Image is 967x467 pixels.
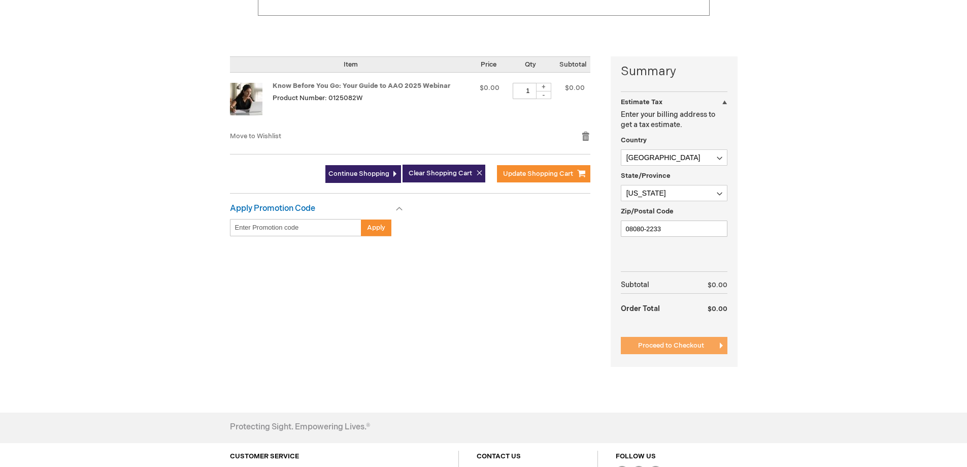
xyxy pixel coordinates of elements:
[344,60,358,69] span: Item
[536,91,551,99] div: -
[273,94,362,102] span: Product Number: 0125082W
[708,281,727,289] span: $0.00
[616,452,656,460] a: FOLLOW US
[621,299,660,317] strong: Order Total
[230,83,273,121] a: Know Before You Go: Your Guide to AAO 2025 Webinar
[230,423,370,432] h4: Protecting Sight. Empowering Lives.®
[230,83,262,115] img: Know Before You Go: Your Guide to AAO 2025 Webinar
[503,170,573,178] span: Update Shopping Cart
[621,207,674,215] span: Zip/Postal Code
[361,219,391,236] button: Apply
[536,83,551,91] div: +
[513,83,543,99] input: Qty
[559,60,586,69] span: Subtotal
[230,219,361,236] input: Enter Promotion code
[621,277,687,294] th: Subtotal
[409,169,472,177] span: Clear Shopping Cart
[497,165,590,182] button: Update Shopping Cart
[403,165,485,182] button: Clear Shopping Cart
[230,452,299,460] a: CUSTOMER SERVICE
[621,98,662,106] strong: Estimate Tax
[621,136,647,144] span: Country
[273,82,450,90] a: Know Before You Go: Your Guide to AAO 2025 Webinar
[477,452,521,460] a: CONTACT US
[325,165,401,183] a: Continue Shopping
[621,337,727,354] button: Proceed to Checkout
[230,132,281,140] a: Move to Wishlist
[480,84,499,92] span: $0.00
[621,110,727,130] p: Enter your billing address to get a tax estimate.
[367,224,385,232] span: Apply
[621,172,671,180] span: State/Province
[230,204,315,213] strong: Apply Promotion Code
[621,63,727,80] strong: Summary
[565,84,585,92] span: $0.00
[525,60,536,69] span: Qty
[328,170,389,178] span: Continue Shopping
[481,60,496,69] span: Price
[638,341,704,350] span: Proceed to Checkout
[708,305,727,313] span: $0.00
